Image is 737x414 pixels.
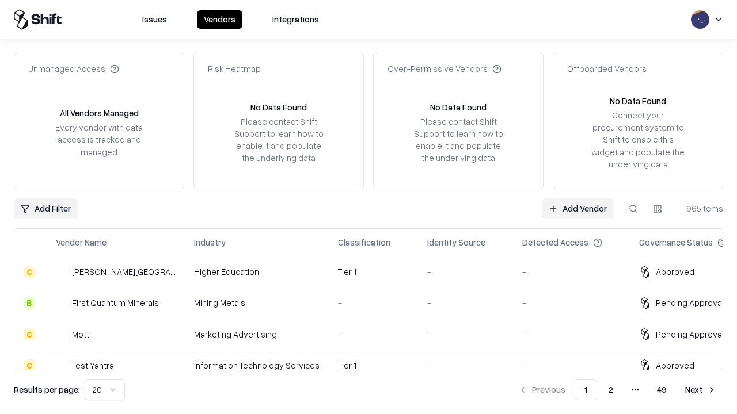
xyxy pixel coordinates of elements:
[430,101,487,113] div: No Data Found
[135,10,174,29] button: Issues
[427,266,504,278] div: -
[56,236,107,248] div: Vendor Name
[677,202,723,214] div: 965 items
[194,236,226,248] div: Industry
[265,10,326,29] button: Integrations
[522,266,621,278] div: -
[427,328,504,340] div: -
[14,384,80,396] p: Results per page:
[388,63,502,75] div: Over-Permissive Vendors
[678,379,723,400] button: Next
[338,266,409,278] div: Tier 1
[72,328,91,340] div: Motti
[60,107,139,119] div: All Vendors Managed
[56,359,67,371] img: Test Yantra
[24,266,35,278] div: C
[72,359,114,371] div: Test Yantra
[656,297,724,309] div: Pending Approval
[411,116,506,164] div: Please contact Shift Support to learn how to enable it and populate the underlying data
[24,328,35,340] div: C
[56,328,67,340] img: Motti
[522,328,621,340] div: -
[51,121,147,158] div: Every vendor with data access is tracked and managed
[511,379,723,400] nav: pagination
[427,297,504,309] div: -
[194,297,320,309] div: Mining Metals
[24,359,35,371] div: C
[610,95,666,107] div: No Data Found
[338,328,409,340] div: -
[575,379,597,400] button: 1
[56,297,67,309] img: First Quantum Minerals
[656,359,694,371] div: Approved
[72,297,159,309] div: First Quantum Minerals
[542,198,614,219] a: Add Vendor
[208,63,261,75] div: Risk Heatmap
[656,266,694,278] div: Approved
[656,328,724,340] div: Pending Approval
[24,297,35,309] div: B
[231,116,326,164] div: Please contact Shift Support to learn how to enable it and populate the underlying data
[522,236,588,248] div: Detected Access
[194,359,320,371] div: Information Technology Services
[14,198,78,219] button: Add Filter
[427,359,504,371] div: -
[194,266,320,278] div: Higher Education
[338,359,409,371] div: Tier 1
[338,236,390,248] div: Classification
[590,109,686,170] div: Connect your procurement system to Shift to enable this widget and populate the underlying data
[522,359,621,371] div: -
[72,266,176,278] div: [PERSON_NAME][GEOGRAPHIC_DATA]
[197,10,242,29] button: Vendors
[648,379,676,400] button: 49
[194,328,320,340] div: Marketing Advertising
[639,236,713,248] div: Governance Status
[338,297,409,309] div: -
[567,63,647,75] div: Offboarded Vendors
[427,236,485,248] div: Identity Source
[28,63,119,75] div: Unmanaged Access
[522,297,621,309] div: -
[250,101,307,113] div: No Data Found
[56,266,67,278] img: Reichman University
[599,379,622,400] button: 2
